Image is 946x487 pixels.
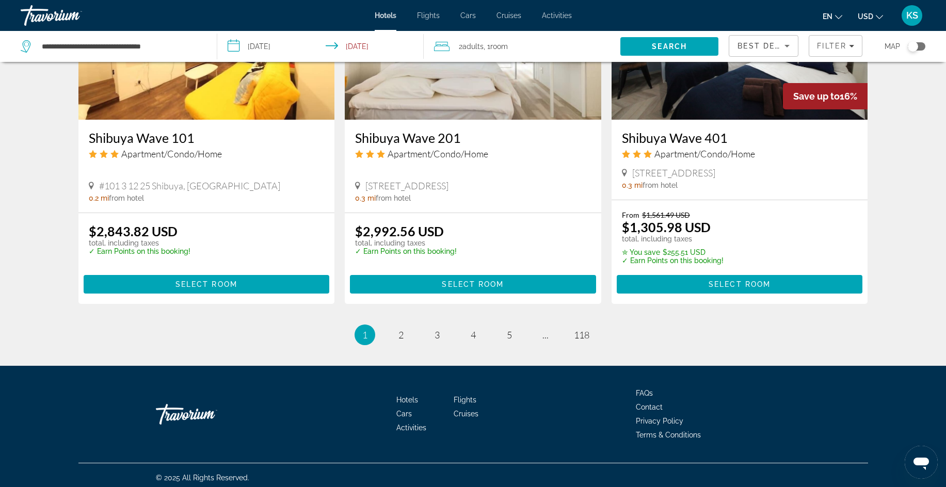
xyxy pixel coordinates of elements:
[622,219,711,235] ins: $1,305.98 USD
[355,223,444,239] ins: $2,992.56 USD
[376,194,411,202] span: from hotel
[355,239,457,247] p: total, including taxes
[817,42,846,50] span: Filter
[636,431,701,439] a: Terms & Conditions
[620,37,718,56] button: Search
[89,247,190,255] p: ✓ Earn Points on this booking!
[885,39,900,54] span: Map
[542,11,572,20] a: Activities
[355,130,591,145] a: Shibuya Wave 201
[396,424,426,432] a: Activities
[350,277,596,288] a: Select Room
[78,324,868,345] nav: Pagination
[471,329,476,340] span: 4
[906,10,918,21] span: KS
[484,39,508,54] span: , 1
[496,11,521,20] a: Cruises
[417,11,440,20] a: Flights
[542,329,549,340] span: ...
[89,148,325,159] div: 3 star Apartment
[89,223,178,239] ins: $2,843.82 USD
[41,39,201,54] input: Search hotel destination
[622,181,643,189] span: 0.3 mi
[823,12,832,21] span: en
[350,275,596,294] button: Select Room
[632,167,715,178] span: [STREET_ADDRESS]
[89,130,325,145] a: Shibuya Wave 101
[636,403,663,411] a: Contact
[622,248,724,256] p: $255.51 USD
[622,210,639,219] span: From
[622,130,858,145] a: Shibuya Wave 401
[737,40,790,52] mat-select: Sort by
[121,148,222,159] span: Apartment/Condo/Home
[89,194,109,202] span: 0.2 mi
[858,12,873,21] span: USD
[622,235,724,243] p: total, including taxes
[643,181,678,189] span: from hotel
[84,275,330,294] button: Select Room
[156,399,259,430] a: Go Home
[156,474,249,482] span: © 2025 All Rights Reserved.
[388,148,488,159] span: Apartment/Condo/Home
[365,180,448,191] span: [STREET_ADDRESS]
[396,410,412,418] a: Cars
[617,277,863,288] a: Select Room
[636,389,653,397] a: FAQs
[622,256,724,265] p: ✓ Earn Points on this booking!
[424,31,620,62] button: Travelers: 2 adults, 0 children
[622,148,858,159] div: 3 star Apartment
[84,277,330,288] a: Select Room
[454,396,476,404] a: Flights
[574,329,589,340] span: 118
[459,39,484,54] span: 2
[809,35,862,57] button: Filters
[617,275,863,294] button: Select Room
[636,417,683,425] span: Privacy Policy
[21,2,124,29] a: Travorium
[654,148,755,159] span: Apartment/Condo/Home
[709,280,771,288] span: Select Room
[905,446,938,479] iframe: Button to launch messaging window
[396,396,418,404] a: Hotels
[462,42,484,51] span: Adults
[89,239,190,247] p: total, including taxes
[454,410,478,418] a: Cruises
[783,83,868,109] div: 16%
[737,42,791,50] span: Best Deals
[435,329,440,340] span: 3
[99,180,280,191] span: #101 3 12 25 Shibuya, [GEOGRAPHIC_DATA]
[460,11,476,20] a: Cars
[490,42,508,51] span: Room
[622,248,660,256] span: ✮ You save
[175,280,237,288] span: Select Room
[109,194,144,202] span: from hotel
[375,11,396,20] a: Hotels
[355,194,376,202] span: 0.3 mi
[398,329,404,340] span: 2
[900,42,925,51] button: Toggle map
[899,5,925,26] button: User Menu
[858,9,883,24] button: Change currency
[507,329,512,340] span: 5
[652,42,687,51] span: Search
[793,91,840,102] span: Save up to
[355,148,591,159] div: 3 star Apartment
[823,9,842,24] button: Change language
